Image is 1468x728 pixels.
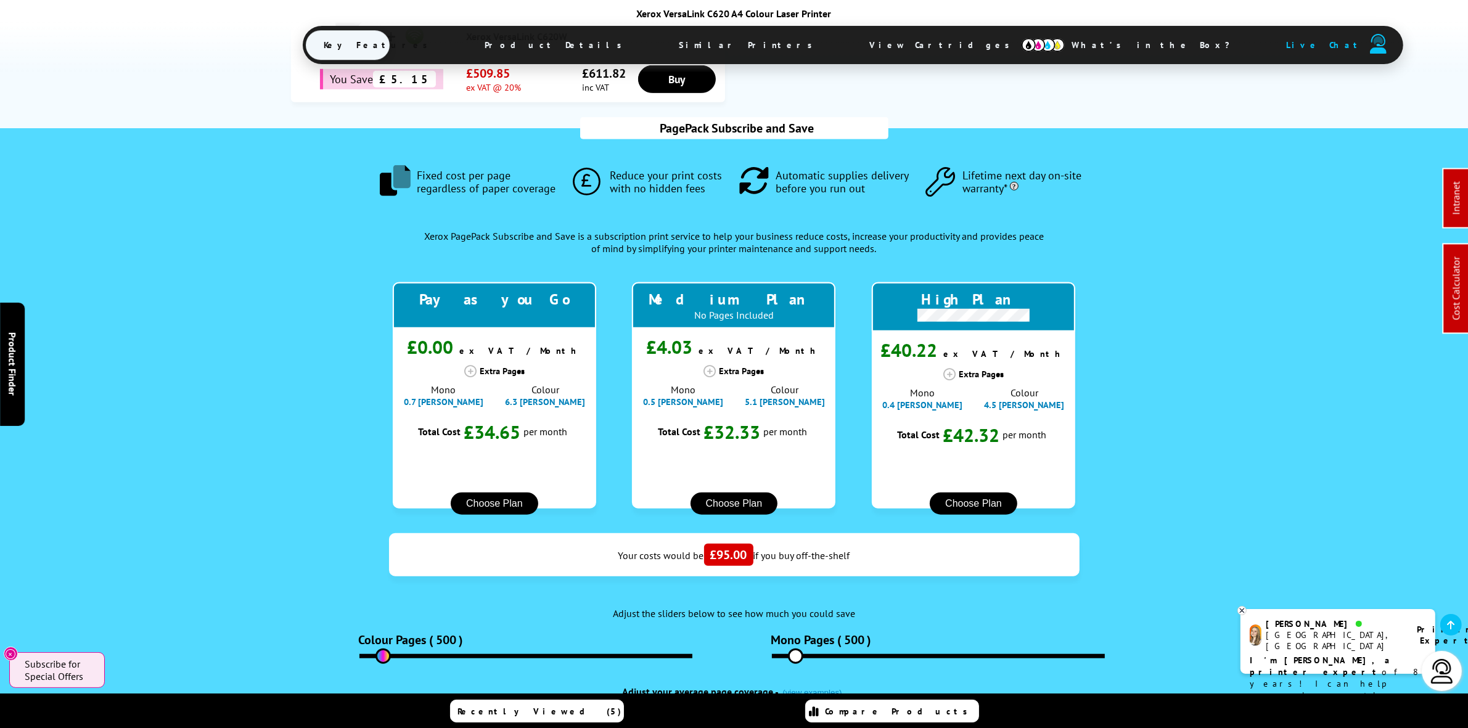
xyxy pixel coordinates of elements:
[375,685,1094,698] div: Adjust your average page coverage -
[704,544,753,566] span: £95.00
[431,383,456,396] span: Mono
[531,383,559,396] span: Colour
[639,290,828,309] div: Medium Plan
[654,120,814,136] span: PagePack Subscribe and Save
[1250,624,1261,646] img: amy-livechat.png
[1287,39,1363,51] span: Live Chat
[418,425,461,438] span: Total Cost
[523,427,567,436] span: per month
[417,169,562,195] span: Fixed cost per page regardless of paper coverage
[450,700,624,722] a: Recently Viewed (5)
[1250,655,1393,677] b: I'm [PERSON_NAME], a printer expert
[881,338,938,362] span: £40.22
[466,65,521,81] span: £509.85
[459,345,582,356] span: ex VAT / Month
[646,335,692,359] span: £4.03
[943,423,1000,447] span: £42.32
[872,368,1075,380] div: Extra Pages
[643,396,723,407] span: 0.5 [PERSON_NAME]
[1266,618,1401,629] div: [PERSON_NAME]
[639,309,828,321] div: No Pages Included
[4,647,18,661] button: Close
[436,632,456,648] label: 500
[883,399,963,411] span: 0.4 [PERSON_NAME]
[303,7,1166,20] div: Xerox VersaLink C620 A4 Colour Laser Printer
[458,706,622,717] span: Recently Viewed (5)
[745,396,825,407] span: 5.1 [PERSON_NAME]
[1450,257,1462,321] a: Cost Calculator
[466,81,521,93] span: ex VAT @ 20%
[638,65,716,93] a: Buy
[1370,34,1387,54] img: user-headset-duotone.svg
[911,386,935,399] span: Mono
[1011,386,1038,399] span: Colour
[464,420,520,444] span: £34.65
[851,29,1040,61] span: View Cartridges
[691,493,778,515] button: Choose Plan
[393,365,596,377] div: Extra Pages
[1250,655,1426,713] p: of 8 years! I can help you choose the right product
[451,493,538,515] button: Choose Plan
[779,687,845,698] button: (view examples)
[661,30,838,60] span: Similar Printers
[632,365,835,377] div: Extra Pages
[1054,30,1261,60] span: What’s in the Box?
[1003,430,1047,440] span: per month
[1266,629,1401,652] div: [GEOGRAPHIC_DATA], [GEOGRAPHIC_DATA]
[658,425,700,438] span: Total Cost
[610,169,728,195] span: Reduce your print costs with no hidden fees
[771,383,798,396] span: Colour
[404,396,483,407] span: 0.7 [PERSON_NAME]
[583,65,626,81] span: £611.82
[285,607,1183,620] div: Adjust the sliders below to see how much you could save
[320,69,443,89] div: You Save
[776,169,915,195] span: Automatic supplies delivery before you run out
[805,700,979,722] a: Compare Products
[358,632,433,648] span: Colour Pages (
[583,81,626,93] span: inc VAT
[867,632,871,648] span: )
[1430,659,1454,684] img: user-headset-light.svg
[407,335,453,359] span: £0.00
[395,542,1073,567] div: Your costs would be if you buy off-the-shelf
[1022,38,1065,52] img: cmyk-icon.svg
[699,345,821,356] span: ex VAT / Month
[671,383,695,396] span: Mono
[1450,182,1462,215] a: Intranet
[771,632,842,648] span: Mono Pages (
[944,348,1067,359] span: ex VAT / Month
[459,632,463,648] span: )
[467,30,647,60] span: Product Details
[6,332,18,396] span: Product Finder
[505,396,585,407] span: 6.3 [PERSON_NAME]
[25,658,92,682] span: Subscribe for Special Offers
[985,399,1065,411] span: 4.5 [PERSON_NAME]
[420,205,1049,261] div: Xerox PagePack Subscribe and Save is a subscription print service to help your business reduce co...
[306,30,453,60] span: Key Features
[930,493,1017,515] button: Choose Plan
[400,290,589,309] div: Pay as you Go
[963,169,1088,195] span: Lifetime next day on-site warranty*
[763,427,807,436] span: per month
[898,428,940,441] span: Total Cost
[373,71,436,88] span: £5.15
[879,290,1068,309] div: High Plan
[826,706,975,717] span: Compare Products
[703,420,760,444] span: £32.33
[844,632,864,648] label: 500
